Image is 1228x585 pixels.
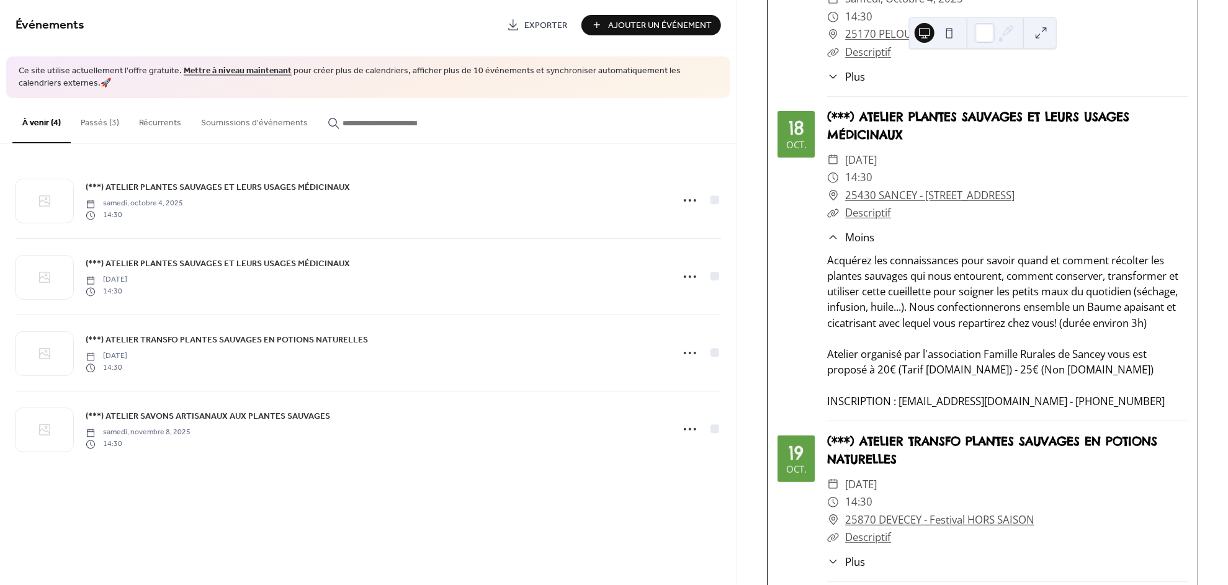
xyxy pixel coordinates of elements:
button: Passés (3) [71,98,129,142]
button: ​Plus [827,554,865,569]
a: (***) ATELIER SAVONS ARTISANAUX AUX PLANTES SAUVAGES [86,409,330,424]
div: ​ [827,230,839,245]
span: Moins [845,230,874,245]
div: ​ [827,187,839,205]
div: ​ [827,43,839,61]
div: ​ [827,204,839,222]
a: (***) ATELIER PLANTES SAUVAGES ET LEURS USAGES MÉDICINAUX [827,109,1129,142]
button: ​Moins [827,230,874,245]
a: Descriptif [845,205,891,220]
a: 25430 SANCEY - [STREET_ADDRESS] [845,187,1015,205]
div: ​ [827,554,839,569]
div: ​ [827,151,839,169]
a: 25170 PELOUSEY - Bibliothèque [845,25,997,43]
div: oct. [786,465,807,474]
div: ​ [827,529,839,547]
button: ​Plus [827,69,865,84]
span: Plus [845,554,865,569]
span: 14:30 [845,8,872,26]
span: (***) ATELIER PLANTES SAUVAGES ET LEURS USAGES MÉDICINAUX [86,182,350,195]
span: Ce site utilise actuellement l'offre gratuite. pour créer plus de calendriers, afficher plus de 1... [19,66,718,90]
a: (***) ATELIER PLANTES SAUVAGES ET LEURS USAGES MÉDICINAUX [86,257,350,271]
span: 14:30 [845,493,872,511]
div: 19 [789,443,804,462]
span: Plus [845,69,865,84]
a: Descriptif [845,530,891,544]
a: Exporter [498,15,576,35]
a: Descriptif [845,45,891,59]
span: [DATE] [845,151,877,169]
a: (***) ATELIER TRANSFO PLANTES SAUVAGES EN POTIONS NATURELLES [86,333,368,347]
span: 14:30 [86,362,127,373]
span: Exporter [524,19,567,32]
span: 14:30 [86,286,127,297]
span: Événements [16,14,84,38]
button: Récurrents [129,98,191,142]
button: Ajouter Un Événement [581,15,721,35]
div: ​ [827,493,839,511]
span: samedi, octobre 4, 2025 [86,199,183,210]
div: ​ [827,511,839,529]
a: Mettre à niveau maintenant [184,63,292,80]
button: À venir (4) [12,98,71,143]
span: [DATE] [845,476,877,494]
a: 25870 DEVECEY - Festival HORS SAISON [845,511,1034,529]
span: 14:30 [845,169,872,187]
span: Ajouter Un Événement [608,19,712,32]
div: ​ [827,8,839,26]
div: ​ [827,476,839,494]
div: ​ [827,169,839,187]
div: ​ [827,25,839,43]
span: (***) ATELIER TRANSFO PLANTES SAUVAGES EN POTIONS NATURELLES [86,334,368,347]
button: Soumissions d'événements [191,98,318,142]
a: (***) ATELIER TRANSFO PLANTES SAUVAGES EN POTIONS NATURELLES [827,434,1157,467]
span: [DATE] [86,351,127,362]
div: 18 [789,118,804,137]
span: (***) ATELIER PLANTES SAUVAGES ET LEURS USAGES MÉDICINAUX [86,258,350,271]
a: (***) ATELIER PLANTES SAUVAGES ET LEURS USAGES MÉDICINAUX [86,181,350,195]
span: (***) ATELIER SAVONS ARTISANAUX AUX PLANTES SAUVAGES [86,411,330,424]
div: ​ [827,69,839,84]
div: Acquérez les connaissances pour savoir quand et comment récolter les plantes sauvages qui nous en... [827,252,1188,409]
span: samedi, novembre 8, 2025 [86,427,190,439]
span: 14:30 [86,439,190,450]
span: 14:30 [86,210,183,221]
span: [DATE] [86,275,127,286]
div: oct. [786,140,807,150]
